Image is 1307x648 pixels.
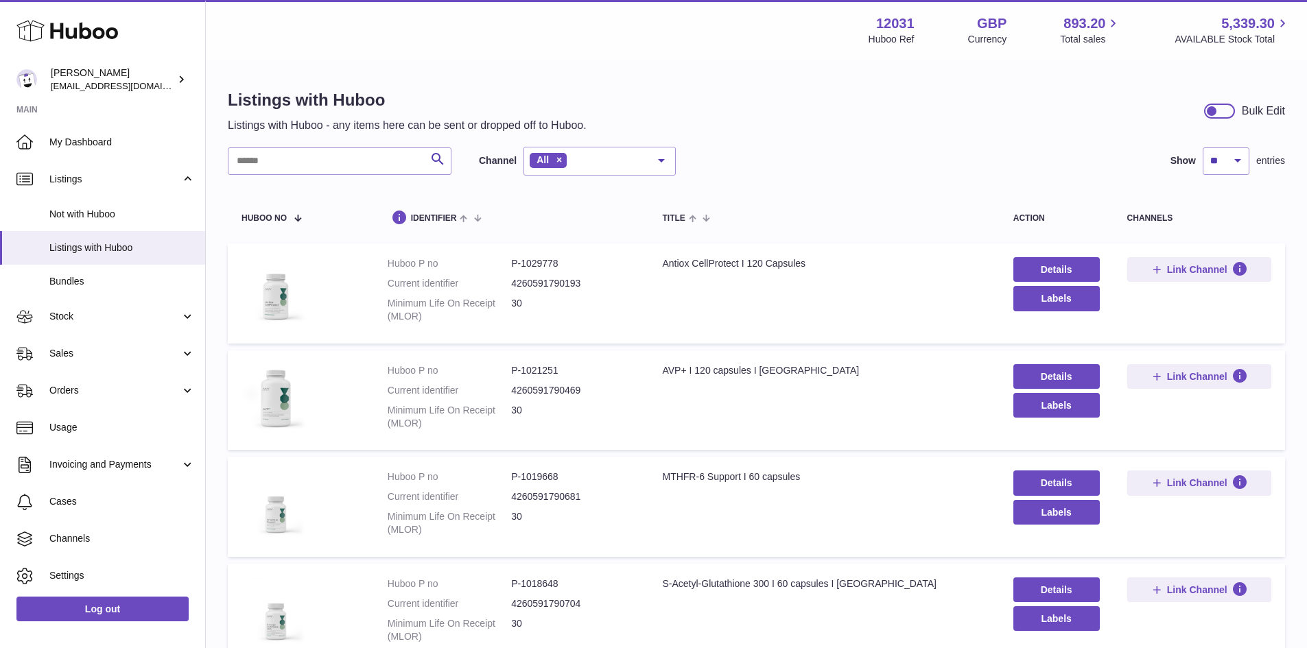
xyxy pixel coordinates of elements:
[388,257,511,270] dt: Huboo P no
[411,214,457,223] span: identifier
[49,532,195,545] span: Channels
[242,214,287,223] span: Huboo no
[49,275,195,288] span: Bundles
[49,495,195,508] span: Cases
[1060,14,1121,46] a: 893.20 Total sales
[1013,214,1100,223] div: action
[662,470,985,483] div: MTHFR-6 Support I 60 capsules
[388,297,511,323] dt: Minimum Life On Receipt (MLOR)
[511,577,635,590] dd: P-1018648
[662,214,685,223] span: title
[49,384,180,397] span: Orders
[49,421,195,434] span: Usage
[16,69,37,90] img: internalAdmin-12031@internal.huboo.com
[876,14,915,33] strong: 12031
[49,347,180,360] span: Sales
[1127,470,1271,495] button: Link Channel
[511,257,635,270] dd: P-1029778
[388,277,511,290] dt: Current identifier
[49,241,195,254] span: Listings with Huboo
[511,470,635,483] dd: P-1019668
[388,364,511,377] dt: Huboo P no
[511,277,635,290] dd: 4260591790193
[49,310,180,323] span: Stock
[511,510,635,536] dd: 30
[1060,33,1121,46] span: Total sales
[49,458,180,471] span: Invoicing and Payments
[869,33,915,46] div: Huboo Ref
[1175,33,1291,46] span: AVAILABLE Stock Total
[242,577,310,646] img: S-Acetyl-Glutathione 300 I 60 capsules I US
[242,257,310,326] img: Antiox CellProtect I 120 Capsules
[388,577,511,590] dt: Huboo P no
[49,569,195,582] span: Settings
[511,597,635,610] dd: 4260591790704
[968,33,1007,46] div: Currency
[1167,477,1227,489] span: Link Channel
[1013,606,1100,631] button: Labels
[49,208,195,221] span: Not with Huboo
[1167,584,1227,596] span: Link Channel
[388,384,511,397] dt: Current identifier
[1242,104,1285,119] div: Bulk Edit
[228,118,587,133] p: Listings with Huboo - any items here can be sent or dropped off to Huboo.
[1170,154,1196,167] label: Show
[1127,577,1271,602] button: Link Channel
[1013,470,1100,495] a: Details
[1221,14,1275,33] span: 5,339.30
[1013,286,1100,311] button: Labels
[1167,370,1227,383] span: Link Channel
[1013,364,1100,389] a: Details
[1167,263,1227,276] span: Link Channel
[1013,577,1100,602] a: Details
[662,257,985,270] div: Antiox CellProtect I 120 Capsules
[1127,214,1271,223] div: channels
[51,80,202,91] span: [EMAIL_ADDRESS][DOMAIN_NAME]
[388,617,511,643] dt: Minimum Life On Receipt (MLOR)
[511,297,635,323] dd: 30
[511,404,635,430] dd: 30
[1063,14,1105,33] span: 893.20
[479,154,517,167] label: Channel
[537,154,549,165] span: All
[388,470,511,483] dt: Huboo P no
[511,384,635,397] dd: 4260591790469
[228,89,587,111] h1: Listings with Huboo
[1127,257,1271,282] button: Link Channel
[1256,154,1285,167] span: entries
[49,173,180,186] span: Listings
[1175,14,1291,46] a: 5,339.30 AVAILABLE Stock Total
[511,617,635,643] dd: 30
[1127,364,1271,389] button: Link Channel
[1013,257,1100,282] a: Details
[242,470,310,539] img: MTHFR-6 Support I 60 capsules
[1013,393,1100,418] button: Labels
[51,67,174,93] div: [PERSON_NAME]
[388,597,511,610] dt: Current identifier
[511,364,635,377] dd: P-1021251
[511,490,635,503] dd: 4260591790681
[388,404,511,430] dt: Minimum Life On Receipt (MLOR)
[16,597,189,621] a: Log out
[662,364,985,377] div: AVP+ I 120 capsules I [GEOGRAPHIC_DATA]
[662,577,985,590] div: S-Acetyl-Glutathione 300 I 60 capsules I [GEOGRAPHIC_DATA]
[388,510,511,536] dt: Minimum Life On Receipt (MLOR)
[388,490,511,503] dt: Current identifier
[242,364,310,433] img: AVP+ I 120 capsules I US
[1013,500,1100,525] button: Labels
[49,136,195,149] span: My Dashboard
[977,14,1006,33] strong: GBP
